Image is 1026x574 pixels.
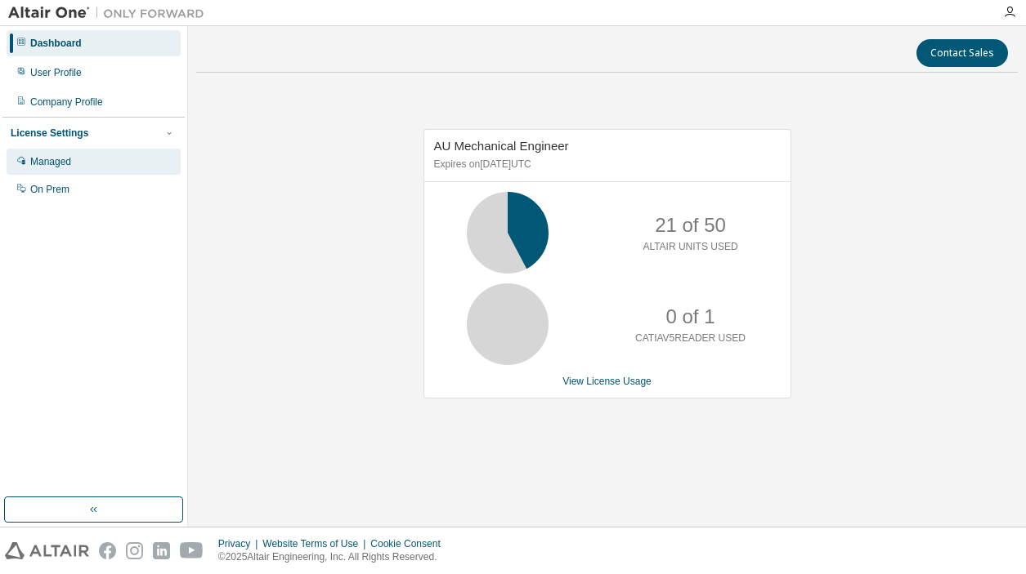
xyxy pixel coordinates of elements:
[262,537,370,550] div: Website Terms of Use
[665,303,715,331] p: 0 of 1
[8,5,213,21] img: Altair One
[434,139,569,153] span: AU Mechanical Engineer
[30,183,69,196] div: On Prem
[434,158,777,171] p: Expires on [DATE] UTC
[370,537,450,550] div: Cookie Consent
[30,96,103,109] div: Company Profile
[180,542,204,559] img: youtube.svg
[643,240,737,254] p: ALTAIR UNITS USED
[126,542,143,559] img: instagram.svg
[218,550,450,564] p: © 2025 Altair Engineering, Inc. All Rights Reserved.
[655,211,726,239] p: 21 of 50
[562,376,652,387] a: View License Usage
[30,37,82,50] div: Dashboard
[635,331,746,345] p: CATIAV5READER USED
[153,542,170,559] img: linkedin.svg
[99,542,116,559] img: facebook.svg
[11,127,88,140] div: License Settings
[218,537,262,550] div: Privacy
[30,155,71,168] div: Managed
[30,66,82,79] div: User Profile
[916,39,1008,67] button: Contact Sales
[5,542,89,559] img: altair_logo.svg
